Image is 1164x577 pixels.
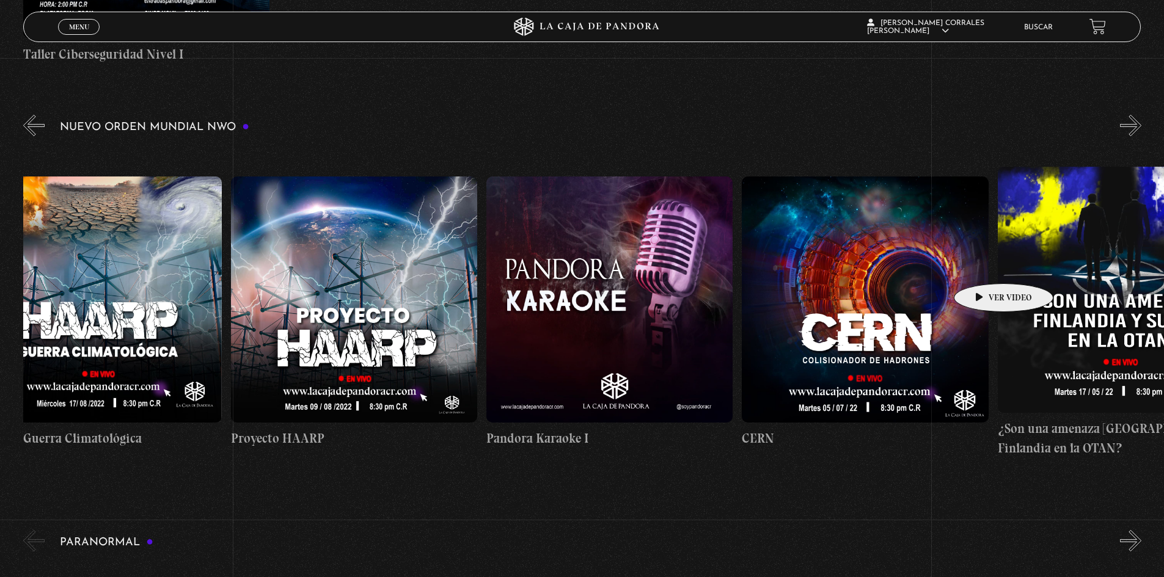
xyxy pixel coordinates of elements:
button: Previous [23,530,45,551]
a: View your shopping cart [1089,18,1106,35]
button: Previous [23,115,45,136]
span: Cerrar [65,34,93,42]
h4: Pandora Karaoke I [486,429,733,448]
h4: CERN [742,429,988,448]
h4: Proyecto HAARP [231,429,477,448]
a: Buscar [1024,24,1053,31]
h3: Nuevo Orden Mundial NWO [60,122,249,133]
a: Proyecto HAARP [231,145,477,479]
span: [PERSON_NAME] Corrales [PERSON_NAME] [867,20,984,35]
button: Next [1120,530,1141,551]
a: Pandora Karaoke I [486,145,733,479]
a: CERN [742,145,988,479]
button: Next [1120,115,1141,136]
h4: Taller Ciberseguridad Nivel I [23,45,269,64]
h3: Paranormal [60,537,153,548]
span: Menu [69,23,89,31]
